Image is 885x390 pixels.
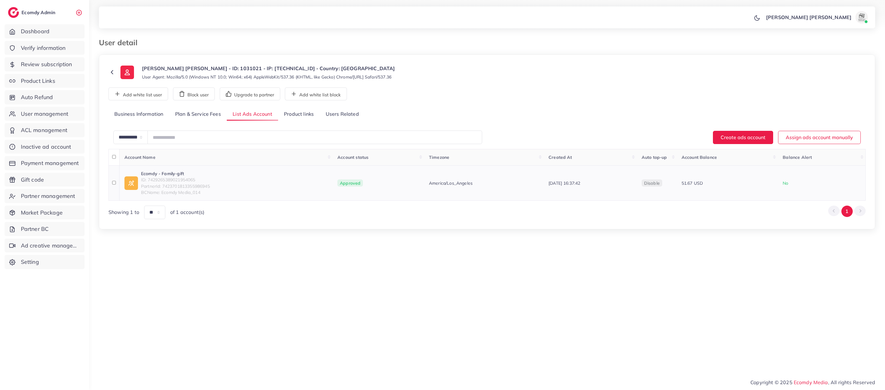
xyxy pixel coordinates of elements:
a: logoEcomdy Admin [8,7,57,18]
span: Auto Refund [21,93,53,101]
span: Inactive ad account [21,143,71,151]
a: Partner BC [5,222,85,236]
span: 51.67 USD [682,180,703,186]
span: ID: 7429265389021954065 [141,177,210,183]
span: Account status [337,155,368,160]
button: Create ads account [713,131,773,144]
span: Partner BC [21,225,49,233]
p: [PERSON_NAME] [PERSON_NAME] - ID: 1031021 - IP: [TECHNICAL_ID] - Country: [GEOGRAPHIC_DATA] [142,65,395,72]
span: BCName: Ecomdy Media_014 [141,189,210,195]
img: avatar [855,11,868,23]
span: [DATE] 16:37:42 [549,180,580,186]
span: Verify information [21,44,66,52]
a: Payment management [5,156,85,170]
span: Balance Alert [783,155,812,160]
a: Ad creative management [5,239,85,253]
span: Auto top-up [642,155,667,160]
a: Plan & Service Fees [169,108,227,121]
h2: Ecomdy Admin [22,10,57,15]
span: Showing 1 to [108,209,139,216]
span: ACL management [21,126,67,134]
span: Account Balance [682,155,717,160]
a: Product Links [5,74,85,88]
ul: Pagination [828,206,866,217]
img: logo [8,7,19,18]
button: Go to page 1 [841,206,853,217]
span: Payment management [21,159,79,167]
a: Setting [5,255,85,269]
button: Assign ads account manually [778,131,861,144]
h3: User detail [99,38,142,47]
img: ic-user-info.36bf1079.svg [120,66,134,79]
span: , All rights Reserved [828,379,875,386]
a: Product links [278,108,320,121]
a: Dashboard [5,24,85,38]
p: [PERSON_NAME] [PERSON_NAME] [766,14,852,21]
img: ic-ad-info.7fc67b75.svg [124,176,138,190]
a: Ecomdy - Family-gift [141,171,210,177]
span: Copyright © 2025 [750,379,875,386]
button: Upgrade to partner [220,87,280,100]
span: Product Links [21,77,55,85]
span: Ad creative management [21,242,80,250]
span: Gift code [21,176,44,184]
span: No [783,180,788,186]
a: Market Package [5,206,85,220]
a: Business Information [108,108,169,121]
a: Users Related [320,108,364,121]
a: Partner management [5,189,85,203]
a: User management [5,107,85,121]
a: [PERSON_NAME] [PERSON_NAME]avatar [763,11,870,23]
span: Partner management [21,192,75,200]
span: Setting [21,258,39,266]
a: Ecomdy Media [794,379,828,385]
span: disable [644,180,660,186]
a: ACL management [5,123,85,137]
a: Auto Refund [5,90,85,104]
a: Review subscription [5,57,85,71]
span: Market Package [21,209,63,217]
a: List Ads Account [227,108,278,121]
span: Account Name [124,155,155,160]
span: Created At [549,155,572,160]
span: Dashboard [21,27,49,35]
button: Add white list user [108,87,168,100]
small: User Agent: Mozilla/5.0 (Windows NT 10.0; Win64; x64) AppleWebKit/537.36 (KHTML, like Gecko) Chro... [142,74,391,80]
span: User management [21,110,68,118]
a: Verify information [5,41,85,55]
span: Review subscription [21,60,72,68]
span: Timezone [429,155,449,160]
span: Approved [337,179,363,187]
span: of 1 account(s) [170,209,204,216]
button: Block user [173,87,215,100]
a: Gift code [5,173,85,187]
button: Add white list block [285,87,347,100]
a: Inactive ad account [5,140,85,154]
span: PartnerId: 7423701813355986945 [141,183,210,189]
span: America/Los_Angeles [429,180,473,186]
